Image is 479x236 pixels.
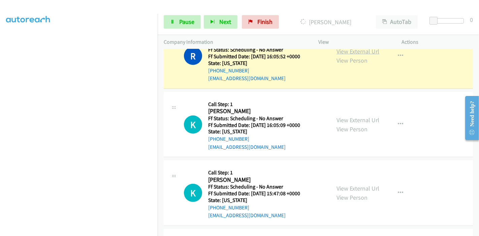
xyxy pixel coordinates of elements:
[208,67,249,74] a: [PHONE_NUMBER]
[164,15,201,29] a: Pause
[337,116,379,124] a: View External Url
[288,18,364,27] p: [PERSON_NAME]
[208,60,309,67] h5: State: [US_STATE]
[208,176,309,184] h2: [PERSON_NAME]
[208,101,309,108] h5: Call Step: 1
[204,15,237,29] button: Next
[184,115,202,134] div: The call is yet to be attempted
[208,144,286,150] a: [EMAIL_ADDRESS][DOMAIN_NAME]
[208,169,309,176] h5: Call Step: 1
[184,184,202,202] h1: K
[337,47,379,55] a: View External Url
[208,46,309,53] h5: Ff Status: Scheduling - No Answer
[208,190,309,197] h5: Ff Submitted Date: [DATE] 15:47:08 +0000
[179,18,194,26] span: Pause
[208,107,309,115] h2: [PERSON_NAME]
[208,183,309,190] h5: Ff Status: Scheduling - No Answer
[184,184,202,202] div: The call is yet to be attempted
[208,136,249,142] a: [PHONE_NUMBER]
[376,15,418,29] button: AutoTab
[337,57,368,64] a: View Person
[337,194,368,201] a: View Person
[242,15,279,29] a: Finish
[208,212,286,218] a: [EMAIL_ADDRESS][DOMAIN_NAME]
[470,15,473,24] div: 0
[433,18,464,24] div: Delay between calls (in seconds)
[219,18,231,26] span: Next
[184,47,202,65] h1: R
[208,115,309,122] h5: Ff Status: Scheduling - No Answer
[402,38,473,46] p: Actions
[208,197,309,204] h5: State: [US_STATE]
[460,91,479,145] iframe: Resource Center
[318,38,390,46] p: View
[208,128,309,135] h5: State: [US_STATE]
[208,75,286,81] a: [EMAIL_ADDRESS][DOMAIN_NAME]
[208,204,249,211] a: [PHONE_NUMBER]
[208,122,309,129] h5: Ff Submitted Date: [DATE] 16:05:09 +0000
[337,184,379,192] a: View External Url
[208,53,309,60] h5: Ff Submitted Date: [DATE] 16:05:52 +0000
[257,18,273,26] span: Finish
[337,125,368,133] a: View Person
[184,115,202,134] h1: K
[164,38,306,46] p: Company Information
